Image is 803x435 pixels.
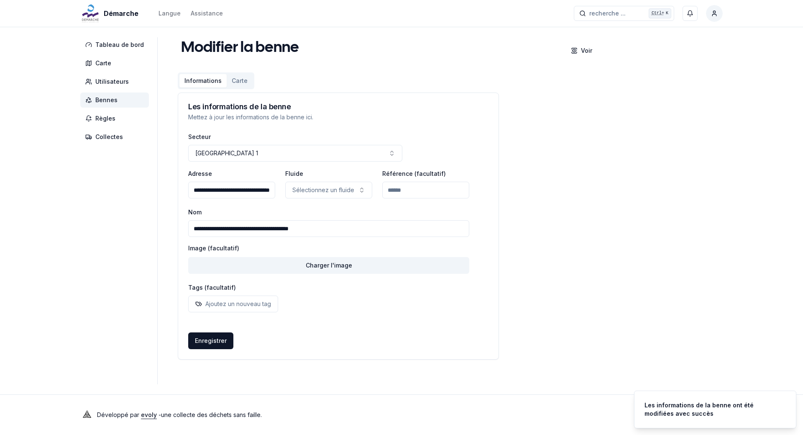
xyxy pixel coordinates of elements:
span: Tableau de bord [95,41,144,49]
a: Tableau de bord [80,37,152,52]
a: evoly [141,411,157,418]
button: [GEOGRAPHIC_DATA] 1 [188,145,402,162]
button: Charger l'image [188,257,469,274]
p: Voir [581,46,592,55]
a: Démarche [80,8,142,18]
a: Collectes [80,129,152,144]
button: Carte [227,74,253,88]
label: Référence (facultatif) [382,170,446,177]
label: Fluide [285,170,303,177]
span: Bennes [95,96,118,104]
button: Enregistrer [188,332,233,349]
p: Mettez à jour les informations de la benne ici. [188,113,488,121]
span: Utilisateurs [95,77,129,86]
p: Développé par - une collecte des déchets sans faille . [97,409,262,421]
a: Bennes [80,93,152,108]
button: recherche ...Ctrl+K [574,6,674,21]
img: Evoly Logo [80,408,94,422]
a: Utilisateurs [80,74,152,89]
h3: Les informations de la benne [188,103,488,111]
button: Ajoutez un nouveau tag [188,296,278,312]
p: Ajoutez un nouveau tag [205,300,271,308]
a: Voir [564,37,719,59]
div: Les informations de la benne ont été modifiées avec succès [644,401,783,418]
a: Règles [80,111,152,126]
span: Carte [95,59,111,67]
label: Secteur [188,133,211,140]
div: Langue [159,9,181,18]
span: Collectes [95,133,123,141]
p: Sélectionnez un fluide [292,186,354,194]
button: Informations [179,74,227,88]
label: Tags (facultatif) [188,284,236,291]
a: Assistance [191,8,223,18]
img: Démarche Logo [80,3,100,23]
span: recherche ... [589,9,626,18]
button: Langue [159,8,181,18]
label: Adresse [188,170,212,177]
span: Règles [95,114,115,123]
h1: Modifier la benne [181,40,299,57]
label: Image (facultatif) [188,245,469,251]
span: Démarche [104,8,138,18]
a: Carte [80,56,152,71]
label: Nom [188,208,202,216]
